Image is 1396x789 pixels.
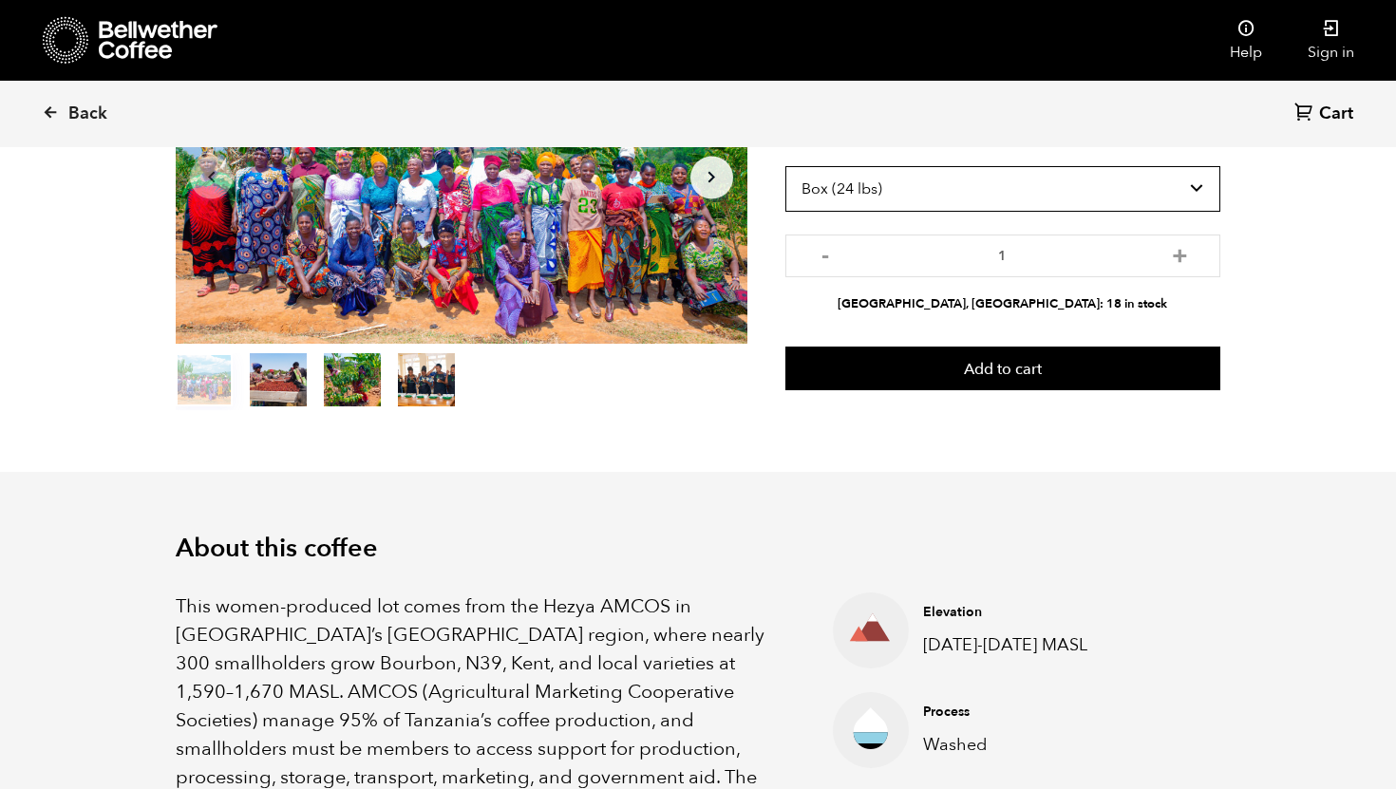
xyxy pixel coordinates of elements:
a: Cart [1294,102,1358,127]
h2: About this coffee [176,534,1220,564]
button: + [1168,244,1192,263]
h4: Elevation [923,603,1191,622]
p: Washed [923,732,1191,758]
button: - [814,244,838,263]
span: Back [68,103,107,125]
li: [GEOGRAPHIC_DATA], [GEOGRAPHIC_DATA]: 18 in stock [785,295,1220,313]
h4: Process [923,703,1191,722]
p: [DATE]-[DATE] MASL [923,632,1191,658]
span: Cart [1319,103,1353,125]
button: Add to cart [785,347,1220,390]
